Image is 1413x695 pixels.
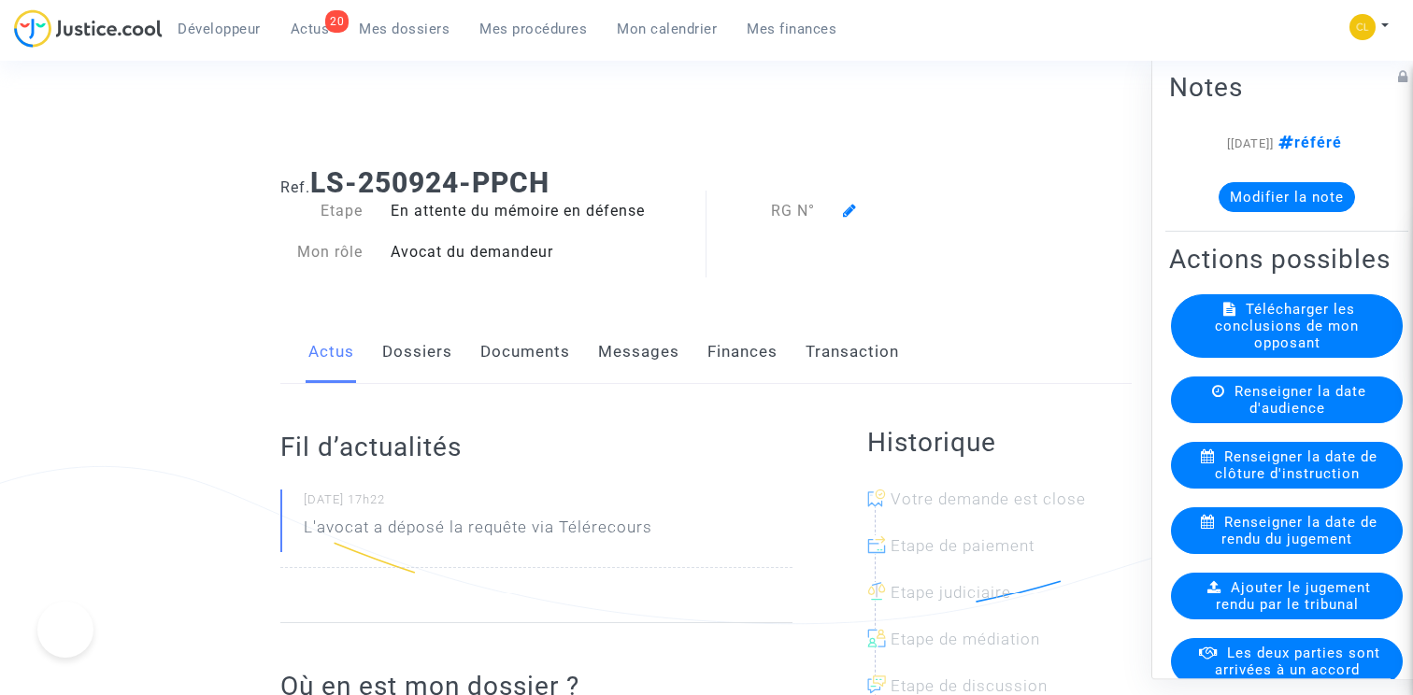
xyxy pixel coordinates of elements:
[304,491,792,516] small: [DATE] 17h22
[377,241,706,263] div: Avocat du demandeur
[280,431,792,463] h2: Fil d’actualités
[377,200,706,222] div: En attente du mémoire en défense
[867,426,1133,459] h2: Historique
[706,200,829,222] div: RG N°
[891,489,1086,508] span: Votre demande est close
[163,15,276,43] a: Développeur
[1169,71,1405,104] h2: Notes
[382,321,452,383] a: Dossiers
[266,241,377,263] div: Mon rôle
[304,516,652,548] p: L'avocat a déposé la requête via Télérecours
[806,321,899,383] a: Transaction
[266,200,377,222] div: Etape
[1169,243,1405,276] h2: Actions possibles
[291,21,330,37] span: Actus
[1221,514,1377,547] span: Renseigner la date de rendu du jugement
[359,21,450,37] span: Mes dossiers
[1274,134,1342,151] span: référé
[310,166,549,199] b: LS-250924-PPCH
[1216,579,1372,613] span: Ajouter le jugement rendu par le tribunal
[598,321,679,383] a: Messages
[707,321,778,383] a: Finances
[280,178,310,196] span: Ref.
[602,15,732,43] a: Mon calendrier
[344,15,464,43] a: Mes dossiers
[276,15,345,43] a: 20Actus
[1235,383,1366,417] span: Renseigner la date d'audience
[14,9,163,48] img: jc-logo.svg
[747,21,836,37] span: Mes finances
[1227,136,1274,150] span: [[DATE]]
[1349,14,1376,40] img: f0b917ab549025eb3af43f3c4438ad5d
[617,21,717,37] span: Mon calendrier
[1215,645,1380,678] span: Les deux parties sont arrivées à un accord
[1215,301,1359,351] span: Télécharger les conclusions de mon opposant
[480,321,570,383] a: Documents
[178,21,261,37] span: Développeur
[37,602,93,658] iframe: Help Scout Beacon - Open
[732,15,851,43] a: Mes finances
[1215,448,1378,482] span: Renseigner la date de clôture d'instruction
[1219,182,1355,212] button: Modifier la note
[479,21,587,37] span: Mes procédures
[464,15,602,43] a: Mes procédures
[325,10,349,33] div: 20
[308,321,354,383] a: Actus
